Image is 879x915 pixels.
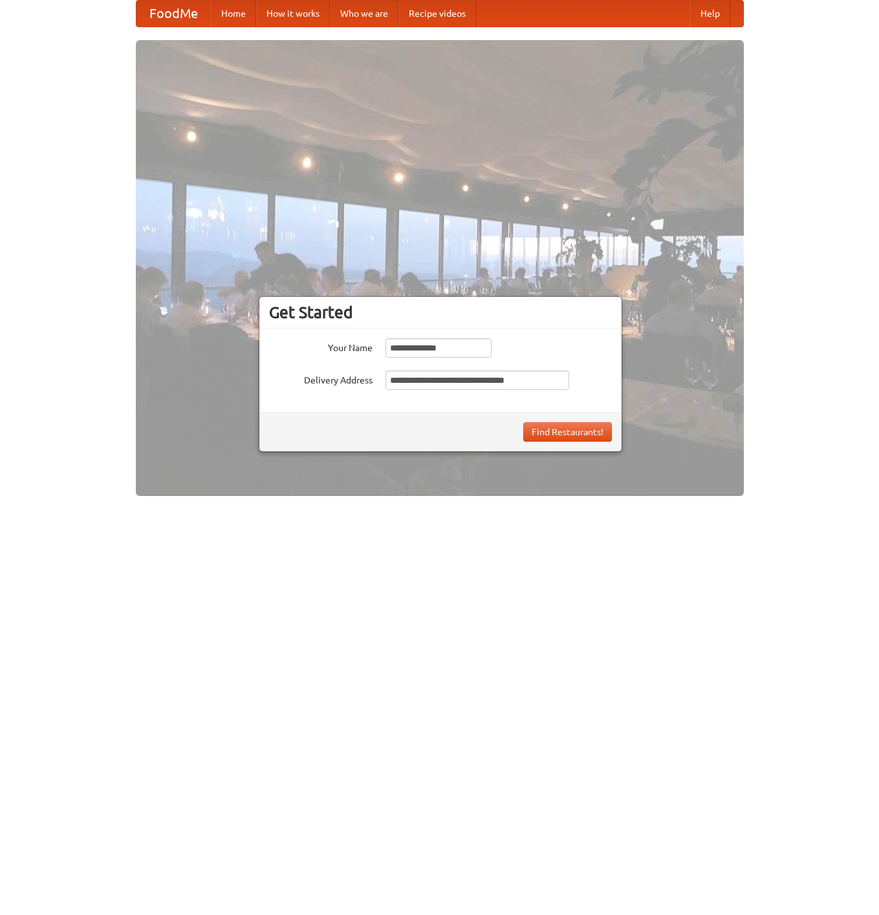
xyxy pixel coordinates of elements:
a: Help [690,1,730,27]
button: Find Restaurants! [523,422,612,442]
a: FoodMe [136,1,211,27]
label: Delivery Address [269,371,373,387]
a: Recipe videos [398,1,476,27]
a: How it works [256,1,330,27]
h3: Get Started [269,303,612,322]
a: Home [211,1,256,27]
label: Your Name [269,338,373,354]
a: Who we are [330,1,398,27]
